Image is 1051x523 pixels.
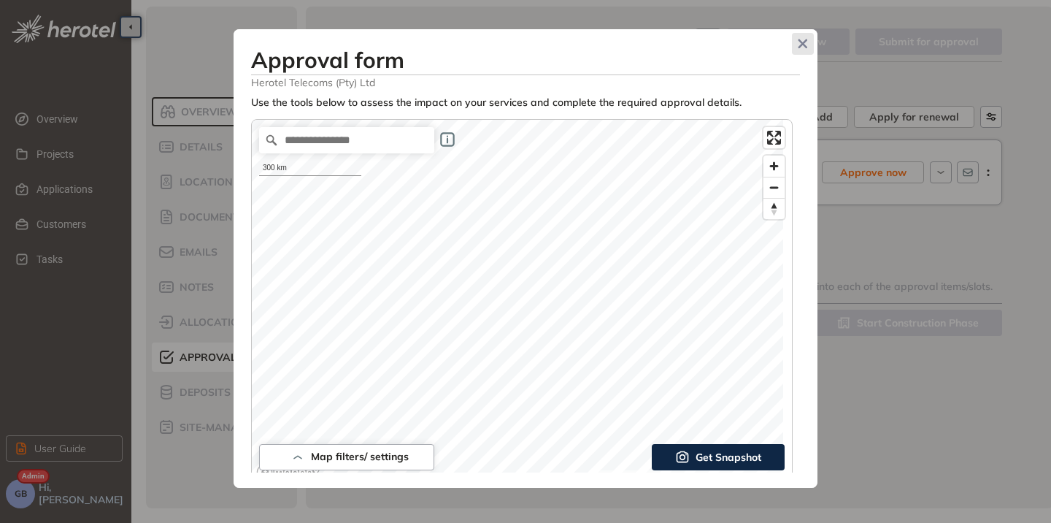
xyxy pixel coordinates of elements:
span: Map filters/ settings [311,451,409,463]
input: Search place... [259,127,434,153]
button: Zoom out [763,177,785,198]
a: Improve this map [716,473,788,483]
button: Get Snapshot [652,444,785,470]
button: Close [792,33,814,55]
h3: Approval form [251,47,800,73]
a: Mapbox logo [256,464,320,481]
span: Herotel Telecoms (Pty) Ltd [251,75,800,89]
span: Reset bearing to north [763,199,785,219]
button: Zoom in [763,156,785,177]
button: Enter fullscreen [763,127,785,148]
a: OpenStreetMap [641,473,712,483]
canvas: Map [252,120,783,485]
span: Get Snapshot [696,449,761,465]
a: Mapbox [598,473,639,483]
button: Reset bearing to north [763,198,785,219]
button: Map filters/ settings [259,444,434,470]
div: Use the tools below to assess the impact on your services and complete the required approval deta... [251,96,793,109]
div: 300 km [259,161,361,176]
